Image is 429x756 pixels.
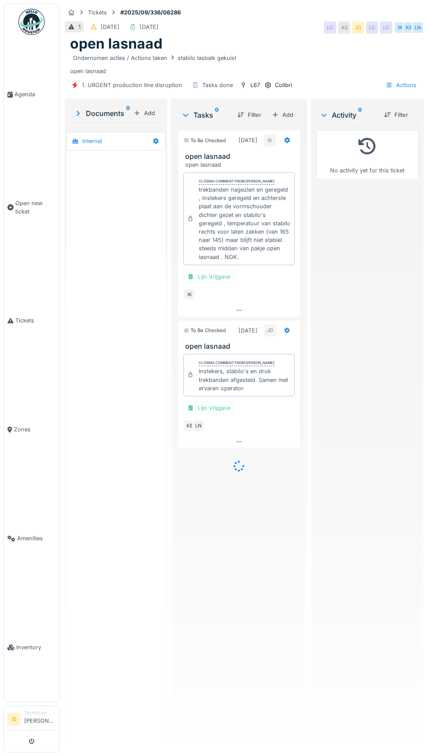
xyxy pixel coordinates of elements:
div: 1 [78,23,81,31]
sup: 0 [126,108,130,119]
div: Tasks done [202,81,233,89]
span: Zones [14,425,56,434]
div: Internal [82,137,102,145]
span: Open new ticket [15,199,56,216]
div: Add [268,109,297,121]
div: [DATE] [101,23,120,31]
div: IK [264,134,276,147]
span: Agenda [14,90,56,98]
h1: open lasnaad [70,35,162,52]
div: JD [264,324,276,336]
h3: open lasnaad [185,152,296,161]
div: Activity [320,110,377,120]
div: LN [411,21,424,34]
li: IS [7,713,21,726]
div: AS [338,21,350,34]
div: LC [380,21,392,34]
div: JD [352,21,364,34]
div: Lijn Vrijgave [183,402,234,414]
div: Closing comment from [PERSON_NAME] [199,178,274,185]
div: LC [324,21,336,34]
div: open lasnaad [185,161,296,169]
div: Closing comment from [PERSON_NAME] [199,360,274,366]
div: Documents [74,108,130,119]
span: Tickets [15,316,56,325]
sup: 0 [215,110,219,120]
a: Agenda [4,40,59,149]
div: IK [394,21,406,34]
div: IK [183,288,196,301]
div: KE [183,420,196,432]
div: No activity yet for this ticket [322,134,413,175]
div: Actions [382,79,420,91]
div: trekbanden nagezien en geregeld , instekers geregeld en achterste plaat aan de vormschouder dicht... [199,185,291,261]
div: L67 [250,81,260,89]
a: Zones [4,375,59,484]
div: To be checked [183,327,226,334]
span: Inventory [16,643,56,651]
h3: open lasnaad [185,342,296,350]
div: Filter [380,109,411,121]
a: Tickets [4,266,59,375]
div: To be checked [183,137,226,144]
a: Open new ticket [4,149,59,266]
div: KE [403,21,415,34]
div: 1. URGENT production line disruption [82,81,182,89]
div: LN [192,420,204,432]
li: [PERSON_NAME] [24,710,56,728]
span: Amenities [17,534,56,542]
a: Inventory [4,593,59,702]
a: Amenities [4,484,59,593]
div: Lijn Vrijgave [183,270,234,283]
div: Instekers, stabilo's en druk trekbanden afgesteld. Samen met ervaren operator. [199,367,291,392]
div: [DATE] [239,326,257,335]
div: open lasnaad [70,52,418,75]
sup: 0 [358,110,362,120]
div: Technician [24,710,56,716]
div: Add [130,107,158,119]
img: Badge_color-CXgf-gQk.svg [18,9,45,35]
div: Filter [234,109,265,121]
div: [DATE] [140,23,158,31]
div: Tasks [181,110,230,120]
strong: #2025/09/336/06286 [117,8,184,17]
a: IS Technician[PERSON_NAME] [7,710,56,731]
div: LC [366,21,378,34]
div: Tickets [88,8,107,17]
div: [DATE] [239,136,257,144]
div: Colibri [275,81,292,89]
div: Ondernomen acties / Actions taken stabilo lasbalk gekuist [73,54,236,62]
